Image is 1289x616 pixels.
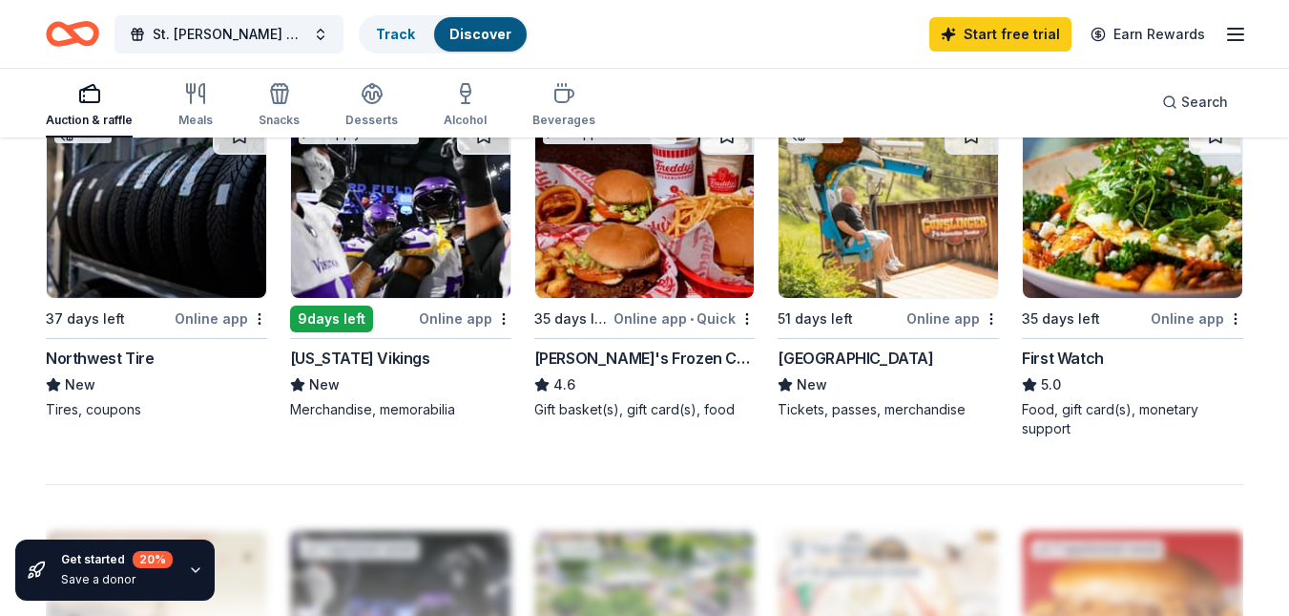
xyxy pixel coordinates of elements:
[535,117,755,298] img: Image for Freddy's Frozen Custard & Steakburgers
[1022,400,1243,438] div: Food, gift card(s), monetary support
[1079,17,1216,52] a: Earn Rewards
[290,306,373,332] div: 9 days left
[133,551,173,568] div: 20 %
[46,308,125,330] div: 37 days left
[532,113,595,128] div: Beverages
[259,74,300,138] button: Snacks
[1023,117,1242,298] img: Image for First Watch
[778,400,999,419] div: Tickets, passes, merchandise
[65,373,95,396] span: New
[929,17,1071,52] a: Start free trial
[153,23,305,46] span: St. [PERSON_NAME] October Pay-A-Day Fundraiser
[1181,91,1228,114] span: Search
[309,373,340,396] span: New
[534,400,756,419] div: Gift basket(s), gift card(s), food
[46,347,154,370] div: Northwest Tire
[46,400,267,419] div: Tires, coupons
[778,116,999,419] a: Image for Rush Mountain Adventure ParkLocal51 days leftOnline app[GEOGRAPHIC_DATA]NewTickets, pas...
[175,307,267,330] div: Online app
[778,308,853,330] div: 51 days left
[534,347,756,370] div: [PERSON_NAME]'s Frozen Custard & Steakburgers
[613,307,755,330] div: Online app Quick
[290,400,511,419] div: Merchandise, memorabilia
[1151,307,1243,330] div: Online app
[534,308,611,330] div: 35 days left
[345,74,398,138] button: Desserts
[444,74,487,138] button: Alcohol
[46,116,267,419] a: Image for Northwest TireLocal37 days leftOnline appNorthwest TireNewTires, coupons
[46,11,99,56] a: Home
[47,117,266,298] img: Image for Northwest Tire
[778,347,933,370] div: [GEOGRAPHIC_DATA]
[114,15,343,53] button: St. [PERSON_NAME] October Pay-A-Day Fundraiser
[1022,116,1243,438] a: Image for First Watch35 days leftOnline appFirst Watch5.0Food, gift card(s), monetary support
[46,74,133,138] button: Auction & raffle
[290,347,430,370] div: [US_STATE] Vikings
[259,113,300,128] div: Snacks
[534,116,756,419] a: Image for Freddy's Frozen Custard & Steakburgers4 applieslast week35 days leftOnline app•Quick[PE...
[779,117,998,298] img: Image for Rush Mountain Adventure Park
[178,113,213,128] div: Meals
[690,311,694,327] span: •
[444,113,487,128] div: Alcohol
[532,74,595,138] button: Beverages
[1022,347,1104,370] div: First Watch
[553,373,575,396] span: 4.6
[419,307,511,330] div: Online app
[797,373,827,396] span: New
[291,117,510,298] img: Image for Minnesota Vikings
[61,551,173,568] div: Get started
[178,74,213,138] button: Meals
[449,26,511,42] a: Discover
[1022,308,1100,330] div: 35 days left
[359,15,529,53] button: TrackDiscover
[46,113,133,128] div: Auction & raffle
[376,26,415,42] a: Track
[906,307,999,330] div: Online app
[345,113,398,128] div: Desserts
[1041,373,1061,396] span: 5.0
[61,572,173,587] div: Save a donor
[1147,83,1243,121] button: Search
[290,116,511,419] a: Image for Minnesota Vikings1 applylast week9days leftOnline app[US_STATE] VikingsNewMerchandise, ...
